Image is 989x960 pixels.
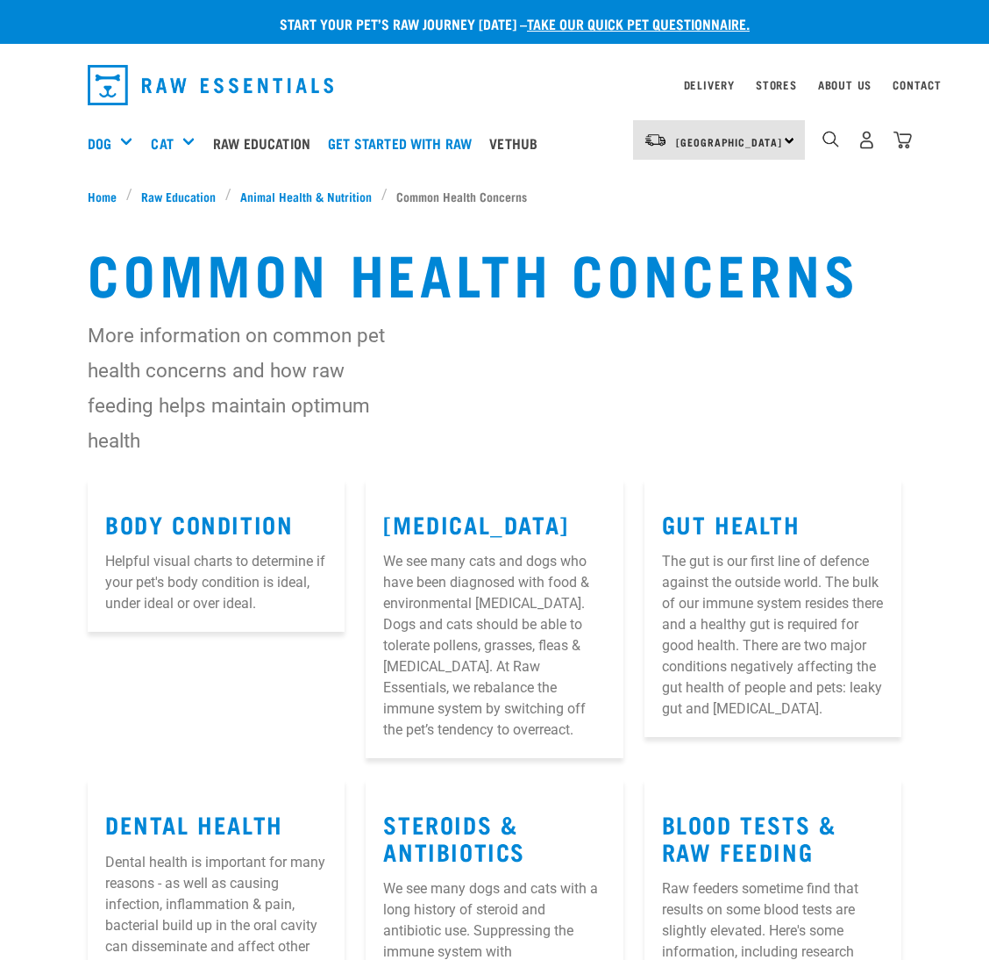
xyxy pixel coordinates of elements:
a: Raw Education [209,108,324,178]
a: Contact [893,82,942,88]
img: home-icon-1@2x.png [822,131,839,147]
img: user.png [857,131,876,149]
a: Cat [151,133,173,154]
img: home-icon@2x.png [893,131,912,149]
a: Delivery [684,82,735,88]
a: Home [88,187,126,205]
a: Blood Tests & Raw Feeding [662,817,836,857]
a: Get started with Raw [324,108,485,178]
span: Raw Education [141,187,216,205]
a: Animal Health & Nutrition [231,187,381,205]
a: Raw Education [132,187,225,205]
span: [GEOGRAPHIC_DATA] [676,139,782,145]
img: van-moving.png [644,133,667,148]
a: [MEDICAL_DATA] [383,517,568,530]
span: Animal Health & Nutrition [240,187,372,205]
nav: dropdown navigation [74,58,915,112]
a: Dental Health [105,817,283,830]
p: We see many cats and dogs who have been diagnosed with food & environmental [MEDICAL_DATA]. Dogs ... [383,551,605,741]
h1: Common Health Concerns [88,240,901,304]
a: Dog [88,133,111,154]
a: Gut Health [662,517,800,530]
span: Home [88,187,117,205]
p: Helpful visual charts to determine if your pet's body condition is ideal, under ideal or over ideal. [105,551,327,614]
a: Body Condition [105,517,293,530]
a: take our quick pet questionnaire. [527,19,750,27]
a: Stores [756,82,797,88]
p: The gut is our first line of defence against the outside world. The bulk of our immune system res... [662,551,884,720]
a: About Us [818,82,872,88]
img: Raw Essentials Logo [88,65,333,105]
nav: breadcrumbs [88,187,901,205]
p: More information on common pet health concerns and how raw feeding helps maintain optimum health [88,318,413,458]
a: Vethub [485,108,551,178]
a: Steroids & Antibiotics [383,817,525,857]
